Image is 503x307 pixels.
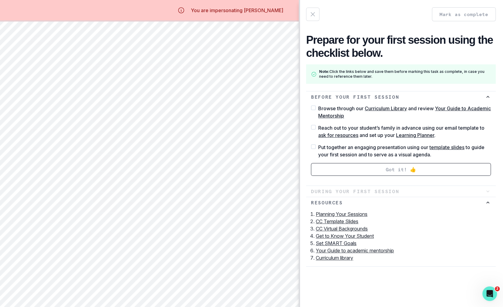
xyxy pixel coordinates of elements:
[319,69,491,79] p: Click the links below and save them before marking this task as complete, in case you need to ref...
[311,94,485,99] p: Before your first session
[316,211,367,217] a: Planning Your Sessions
[318,144,484,158] span: Put together an engaging presentation using our to guide your first session and to serve as a vis...
[316,240,357,246] a: Set SMART Goals
[311,189,485,194] p: During your first session
[432,7,496,21] button: Mark as complete
[396,132,434,138] a: Learning Planner
[316,226,368,232] a: CC Virtual Backgrounds
[306,33,496,60] h2: Prepare for your first session using the checklist below.
[318,105,491,119] span: Browse through our and review
[316,247,394,254] a: Your Guide to academic mentorship
[311,163,491,176] button: Got it! 👍
[318,125,484,138] span: Reach out to your student’s family in advance using our email template to and set up your .
[365,105,407,111] a: Curriculum Library
[482,286,497,301] iframe: Intercom live chat
[495,286,500,291] span: 2
[316,255,353,261] a: Curriculum library
[316,218,358,224] a: CC Template Slides
[311,200,485,205] p: Resources
[319,69,329,74] b: Note:
[318,132,358,138] a: ask for resources
[316,233,374,239] a: Get to Know Your Student
[429,144,464,150] a: template slides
